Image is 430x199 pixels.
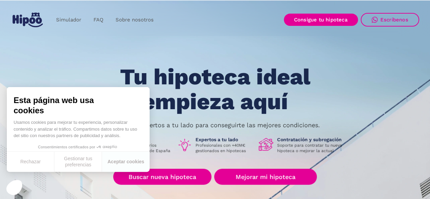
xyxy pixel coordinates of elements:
[214,169,316,185] a: Mejorar mi hipoteca
[284,14,358,26] a: Consigue tu hipoteca
[87,13,109,27] a: FAQ
[113,169,211,185] a: Buscar nueva hipoteca
[11,10,45,30] a: home
[361,13,419,27] a: Escríbenos
[380,17,408,23] div: Escríbenos
[110,122,320,128] p: Nuestros expertos a tu lado para conseguirte las mejores condiciones.
[50,13,87,27] a: Simulador
[109,13,160,27] a: Sobre nosotros
[277,136,347,143] h1: Contratación y subrogación
[86,65,344,114] h1: Tu hipoteca ideal empieza aquí
[277,143,347,153] p: Soporte para contratar tu nueva hipoteca o mejorar la actual
[195,136,253,143] h1: Expertos a tu lado
[195,143,253,153] p: Profesionales con +40M€ gestionados en hipotecas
